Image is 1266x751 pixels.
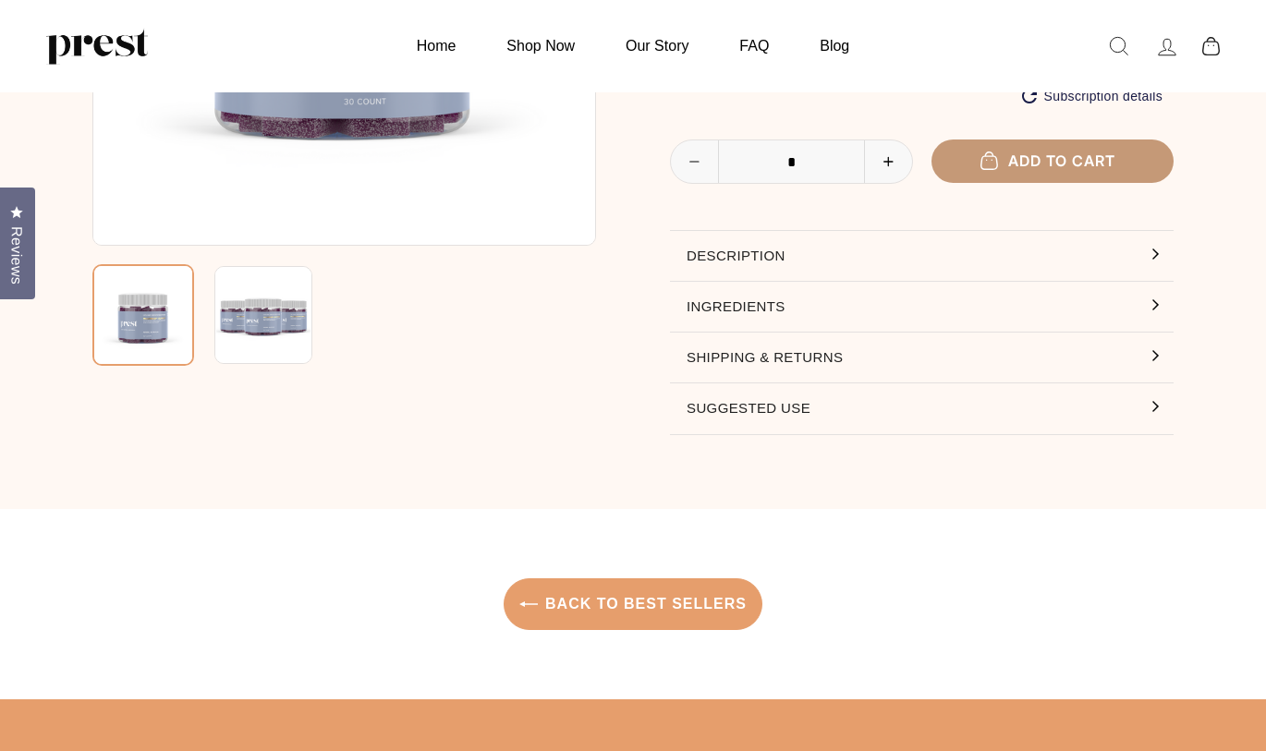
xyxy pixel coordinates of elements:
a: Back to Best Sellers [504,578,762,630]
span: Add to cart [990,151,1115,170]
a: FAQ [716,28,792,64]
a: Our Story [603,28,712,64]
img: PREST ORGANICS [46,28,148,65]
button: Increase item quantity by one [864,140,912,183]
span: Reviews [5,226,29,285]
button: Description [670,231,1174,281]
a: Blog [797,28,872,64]
a: Shop Now [483,28,598,64]
input: quantity [671,140,912,185]
button: Add to cart [931,139,1175,183]
span: Subscription details [1044,89,1163,104]
a: Home [394,28,480,64]
button: Subscription details [1022,89,1163,104]
button: Shipping & Returns [670,333,1174,382]
button: Ingredients [670,282,1174,332]
button: Reduce item quantity by one [671,140,719,183]
img: Four Mushroom Harmony [92,264,194,366]
button: Suggested Use [670,383,1174,433]
img: Four Mushroom Harmony [214,266,312,364]
ul: Primary [394,28,872,64]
